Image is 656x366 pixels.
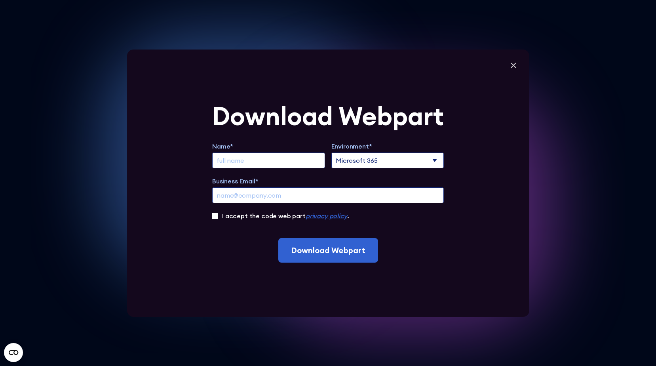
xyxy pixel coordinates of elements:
div: Download Webpart [212,103,444,129]
label: Environment* [331,141,444,151]
label: I accept the code web part . [222,211,349,221]
form: Extend Trial [212,103,444,263]
iframe: Chat Widget [616,328,656,366]
button: Open CMP widget [4,343,23,362]
label: Business Email* [212,176,444,186]
a: privacy policy [306,212,347,220]
label: Name* [212,141,325,151]
input: Download Webpart [278,238,378,263]
input: name@company.com [212,187,444,203]
input: full name [212,152,325,168]
div: 聊天小组件 [616,328,656,366]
